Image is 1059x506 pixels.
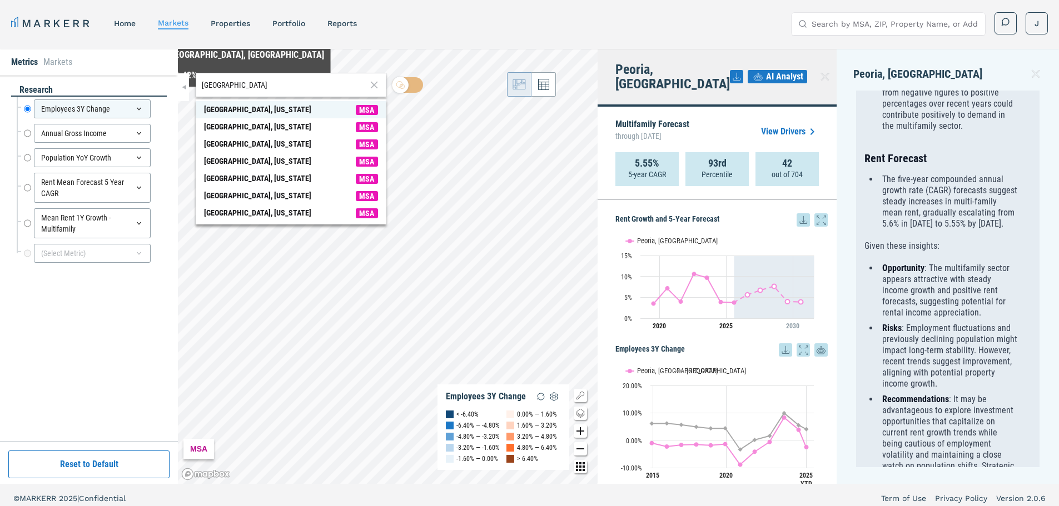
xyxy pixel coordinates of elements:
img: Reload Legend [534,390,548,403]
span: Confidential [79,494,126,503]
strong: 93rd [708,158,727,169]
text: 0% [624,315,632,323]
div: Map Tooltip Content [88,50,324,82]
div: Rent Mean Forecast 5 Year CAGR [34,173,151,203]
li: Markets [43,56,72,69]
h5: Rent Growth and 5-Year Forecast [615,213,828,227]
tspan: 2020 [653,322,666,330]
span: through [DATE] [615,129,689,143]
button: Zoom out map button [574,442,587,455]
g: Peoria, IL, line 2 of 2 with 5 data points. [745,284,803,304]
span: 2025 | [59,494,79,503]
path: Thursday, 29 Jul, 20:00, 6.7. Peoria, IL. [758,288,763,292]
div: Employees 3Y Change : [88,69,324,82]
span: Search Bar Suggestion Item: Tampa, Florida [196,101,386,118]
span: MARKERR [19,494,59,503]
div: [GEOGRAPHIC_DATA], [US_STATE] [204,207,311,219]
div: Employees 3Y Change. Highcharts interactive chart. [615,357,828,495]
button: AI Analyst [748,70,807,83]
strong: Opportunity [882,263,924,273]
div: [GEOGRAPHIC_DATA], [US_STATE] [204,104,311,116]
path: Tuesday, 29 Jul, 20:00, 3.76. Peoria, IL. [732,300,737,304]
h5: Employees 3Y Change [615,343,828,357]
a: MARKERR [11,16,92,31]
path: Thursday, 14 Dec, 19:00, 9.94. USA. [782,410,787,415]
text: 10.00% [623,409,642,417]
button: Reset to Default [8,450,170,478]
a: Privacy Policy [935,493,987,504]
span: Search Bar Suggestion Item: Tampa, Kansas [196,118,386,136]
path: Tuesday, 14 Dec, 19:00, 0.15. USA. [753,438,757,442]
button: Zoom in map button [574,424,587,438]
div: Population YoY Growth [34,148,151,167]
strong: Recommendations [882,394,949,404]
p: 5-year CAGR [628,169,666,180]
li: Metrics [11,56,38,69]
path: Tuesday, 14 Dec, 19:00, -4.18. Peoria, IL. [753,449,757,454]
img: Settings [548,390,561,403]
button: Show USA [675,367,699,375]
text: 20.00% [623,382,642,390]
path: Monday, 29 Jul, 20:00, 3.88. Peoria, IL. [719,300,723,304]
path: Monday, 14 Dec, 19:00, 6.16. USA. [665,421,669,425]
div: [GEOGRAPHIC_DATA], [US_STATE] [204,121,311,133]
span: J [1035,18,1039,29]
span: Search Bar Suggestion Item: Tama, Iowa [196,136,386,153]
text: 0.00% [626,437,642,445]
text: -10.00% [621,464,642,472]
button: Show/Hide Legend Map Button [574,389,587,402]
strong: Risks [882,323,902,333]
input: Search by MSA or ZIP Code [202,79,366,91]
button: Other options map button [574,460,587,473]
a: View Drivers [761,125,819,138]
text: [GEOGRAPHIC_DATA] [687,367,746,375]
path: Saturday, 29 Jul, 20:00, 7.64. Peoria, IL. [772,284,777,288]
div: Annual Gross Income [34,124,151,143]
path: Wednesday, 14 Dec, 19:00, -1.69. Peoria, IL. [679,443,684,447]
path: Wednesday, 14 Dec, 19:00, 1.62. USA. [768,433,772,438]
path: Wednesday, 29 Jul, 20:00, 5.6. Peoria, IL. [745,293,750,297]
li: : The multifamily sector appears attractive with steady income growth and positive rent forecasts... [879,263,1017,318]
path: Monday, 14 Dec, 19:00, -8.91. Peoria, IL. [738,462,743,467]
div: Rent Growth and 5-Year Forecast. Highcharts interactive chart. [615,227,828,338]
span: Search Bar Suggestion Item: Talpa, Texas [196,187,386,204]
path: Thursday, 14 Dec, 19:00, 4.88. USA. [694,424,699,429]
text: 15% [621,252,632,260]
path: Monday, 14 Dec, 19:00, -2.3. Peoria, IL. [665,444,669,449]
a: Mapbox logo [181,468,230,480]
div: Employees 3Y Change [34,99,151,118]
div: [GEOGRAPHIC_DATA], [US_STATE] [204,190,311,202]
p: out of 704 [772,169,803,180]
p: Percentile [702,169,733,180]
span: MSA [356,122,378,132]
li: The five-year compounded annual growth rate (CAGR) forecasts suggest steady increases in multi-fa... [879,174,1017,229]
path: Monday, 29 Jul, 20:00, 3.9. Peoria, IL. [799,299,803,304]
span: Search Bar Suggestion Item: Nampa, Idaho [196,153,386,170]
div: As of : [DATE] [88,60,324,69]
p: Multifamily Forecast [615,120,689,143]
span: MSA [356,208,378,218]
span: MSA [356,174,378,184]
li: The increase in population growth from negative figures to positive percentages over recent years... [879,76,1017,132]
text: 10% [621,273,632,281]
tspan: 2030 [786,322,799,330]
li: : It may be advantageous to explore investment opportunities that capitalize on current rent grow... [879,394,1017,505]
h4: Peoria, [GEOGRAPHIC_DATA] [615,62,730,91]
path: Wednesday, 29 Jul, 20:00, 7.16. Peoria, IL. [665,286,670,290]
a: Term of Use [881,493,926,504]
div: [GEOGRAPHIC_DATA], [US_STATE] [204,138,311,150]
button: Change style map button [574,407,587,420]
path: Friday, 14 Dec, 19:00, -1.85. Peoria, IL. [709,443,713,448]
span: Search Bar Suggestion Item: Pampa, Texas [196,170,386,187]
a: reports [327,19,357,28]
path: Saturday, 14 Dec, 19:00, 5.47. USA. [797,423,801,427]
text: 5% [624,294,632,302]
div: 0.00% — 1.60% [517,409,557,420]
span: AI Analyst [766,70,803,83]
path: Saturday, 14 Dec, 19:00, 4.39. USA. [723,426,728,430]
div: [GEOGRAPHIC_DATA], [US_STATE] [204,156,311,167]
canvas: Map [178,49,598,484]
span: © [13,494,19,503]
button: Show Peoria, IL [626,367,664,375]
path: Monday, 14 Dec, 19:00, -3.37. USA. [738,447,743,452]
